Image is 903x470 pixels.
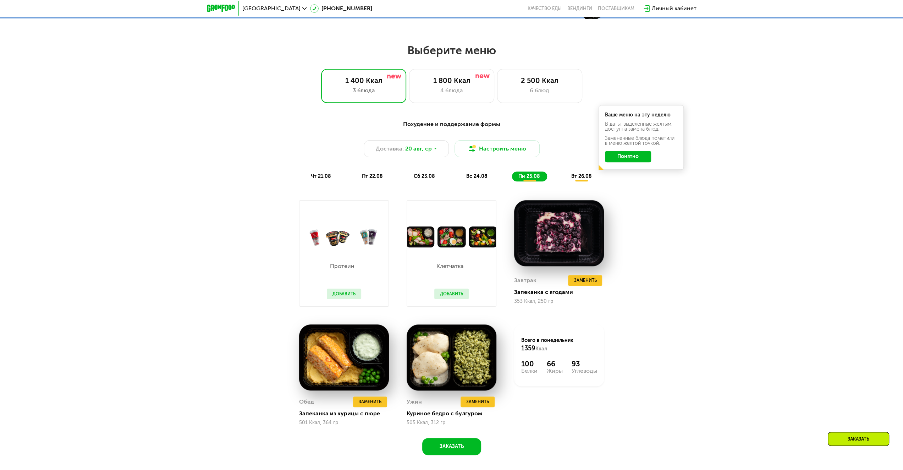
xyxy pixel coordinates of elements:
div: 100 [521,360,538,368]
div: 3 блюда [329,86,399,95]
span: чт 21.08 [311,173,331,179]
button: Добавить [434,289,469,299]
div: Запеканка с ягодами [514,289,610,296]
div: Всего в понедельник [521,337,597,352]
div: 66 [546,360,562,368]
div: Заменённые блюда пометили в меню жёлтой точкой. [605,136,677,146]
div: Белки [521,368,538,374]
span: вт 26.08 [571,173,591,179]
span: Заменить [359,398,381,405]
span: сб 23.08 [414,173,435,179]
button: Настроить меню [455,140,540,157]
h2: Выберите меню [23,43,880,58]
a: [PHONE_NUMBER] [310,4,372,13]
div: В даты, выделенные желтым, доступна замена блюд. [605,122,677,132]
div: Ваше меню на эту неделю [605,113,677,117]
div: Запеканка из курицы с пюре [299,410,395,417]
div: 1 800 Ккал [417,76,487,85]
p: Протеин [327,263,358,269]
div: Завтрак [514,275,536,286]
button: Заменить [461,397,495,407]
div: Личный кабинет [652,4,696,13]
div: 2 500 Ккал [505,76,575,85]
button: Добавить [327,289,361,299]
span: 20 авг, ср [405,144,432,153]
div: поставщикам [598,6,634,11]
button: Понятно [605,151,651,162]
div: Обед [299,397,314,407]
div: 353 Ккал, 250 гр [514,299,604,304]
div: Ужин [407,397,422,407]
span: Доставка: [376,144,404,153]
div: 6 блюд [505,86,575,95]
span: пт 22.08 [362,173,383,179]
button: Заменить [568,275,602,286]
a: Вендинги [567,6,592,11]
span: 1359 [521,344,535,352]
span: вс 24.08 [466,173,488,179]
button: Заменить [353,397,387,407]
div: Жиры [546,368,562,374]
div: 501 Ккал, 364 гр [299,420,389,426]
span: Заменить [574,277,596,284]
a: Качество еды [528,6,562,11]
div: 93 [571,360,597,368]
span: Заменить [466,398,489,405]
div: 505 Ккал, 312 гр [407,420,496,426]
span: [GEOGRAPHIC_DATA] [242,6,301,11]
span: пн 25.08 [518,173,540,179]
div: 1 400 Ккал [329,76,399,85]
div: Углеводы [571,368,597,374]
div: Заказать [828,432,889,446]
button: Заказать [422,438,481,455]
div: Куриное бедро с булгуром [407,410,502,417]
div: 4 блюда [417,86,487,95]
p: Клетчатка [434,263,465,269]
div: Похудение и поддержание формы [242,120,662,129]
span: Ккал [535,346,547,352]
